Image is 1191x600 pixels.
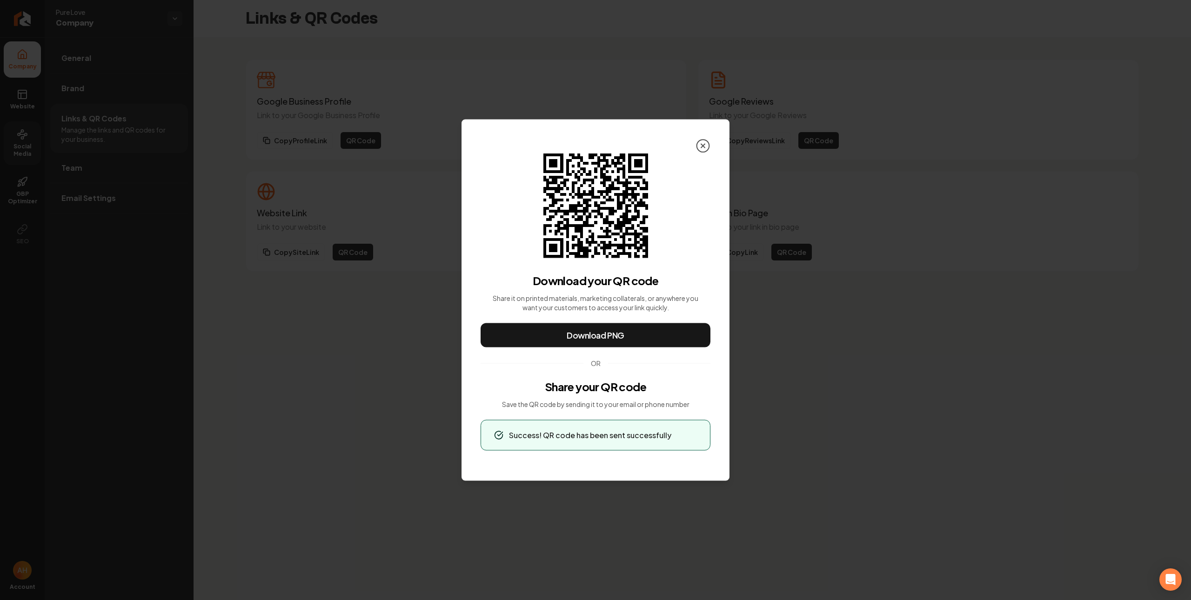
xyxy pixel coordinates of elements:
[491,293,700,312] p: Share it on printed materials, marketing collaterals, or anywhere you want your customers to acce...
[509,430,671,441] h4: Success! QR code has been sent successfully
[591,359,601,368] span: OR
[545,379,646,394] h3: Share your QR code
[567,329,624,342] span: Download PNG
[502,400,689,409] p: Save the QR code by sending it to your email or phone number
[533,273,658,288] h3: Download your QR code
[481,323,710,347] button: Download PNG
